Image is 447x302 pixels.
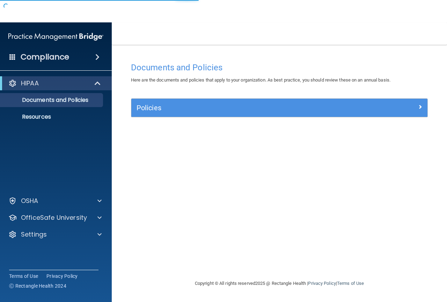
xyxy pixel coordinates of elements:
[9,282,66,289] span: Ⓒ Rectangle Health 2024
[5,97,100,104] p: Documents and Policies
[46,273,78,280] a: Privacy Policy
[152,272,407,295] div: Copyright © All rights reserved 2025 @ Rectangle Health | |
[21,197,38,205] p: OSHA
[308,281,336,286] a: Privacy Policy
[21,213,87,222] p: OfficeSafe University
[8,197,102,205] a: OSHA
[8,79,101,87] a: HIPAA
[21,52,69,62] h4: Compliance
[131,77,390,83] span: Here are the documents and policies that apply to your organization. As best practice, you should...
[337,281,364,286] a: Terms of Use
[21,79,39,87] p: HIPAA
[8,213,102,222] a: OfficeSafe University
[5,113,100,120] p: Resources
[9,273,38,280] a: Terms of Use
[8,30,103,44] img: PMB logo
[137,102,422,113] a: Policies
[131,63,428,72] h4: Documents and Policies
[21,230,47,239] p: Settings
[137,104,348,112] h5: Policies
[8,230,102,239] a: Settings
